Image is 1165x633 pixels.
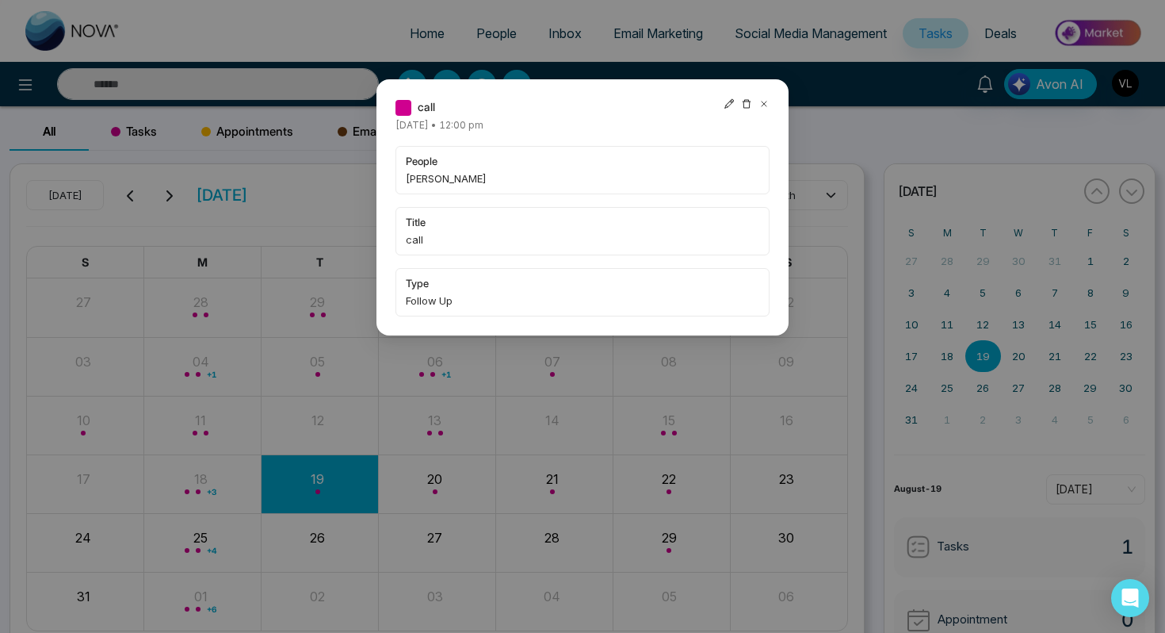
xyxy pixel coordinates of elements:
[406,153,759,169] span: people
[418,98,435,116] span: call
[406,232,759,247] span: call
[395,119,483,131] span: [DATE] • 12:00 pm
[406,214,759,230] span: title
[406,275,759,291] span: type
[406,171,759,186] span: [PERSON_NAME]
[1111,579,1149,617] div: Open Intercom Messenger
[406,293,759,309] span: Follow Up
